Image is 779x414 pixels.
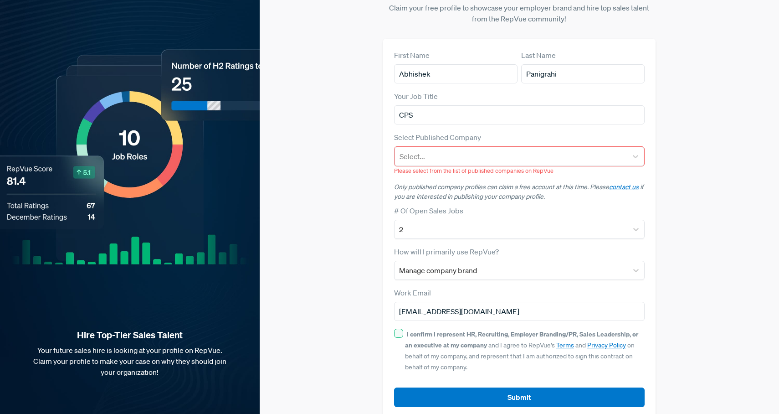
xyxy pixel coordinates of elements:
[394,182,645,202] p: Only published company profiles can claim a free account at this time. Please if you are interest...
[15,345,245,378] p: Your future sales hire is looking at your profile on RepVue. Claim your profile to make your case...
[394,287,431,298] label: Work Email
[405,330,638,349] strong: I confirm I represent HR, Recruiting, Employer Branding/PR, Sales Leadership, or an executive at ...
[394,91,438,102] label: Your Job Title
[394,302,645,321] input: Email
[405,330,638,371] span: and I agree to RepVue’s and on behalf of my company, and represent that I am authorized to sign t...
[394,246,499,257] label: How will I primarily use RepVue?
[394,50,430,61] label: First Name
[556,341,574,349] a: Terms
[394,388,645,407] button: Submit
[521,64,645,83] input: Last Name
[394,105,645,124] input: Title
[394,64,518,83] input: First Name
[587,341,626,349] a: Privacy Policy
[394,132,481,143] label: Select Published Company
[15,329,245,341] strong: Hire Top-Tier Sales Talent
[609,183,639,191] a: contact us
[383,2,656,24] p: Claim your free profile to showcase your employer brand and hire top sales talent from the RepVue...
[394,166,645,175] p: Please select from the list of published companies on RepVue
[394,205,463,216] label: # Of Open Sales Jobs
[521,50,556,61] label: Last Name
